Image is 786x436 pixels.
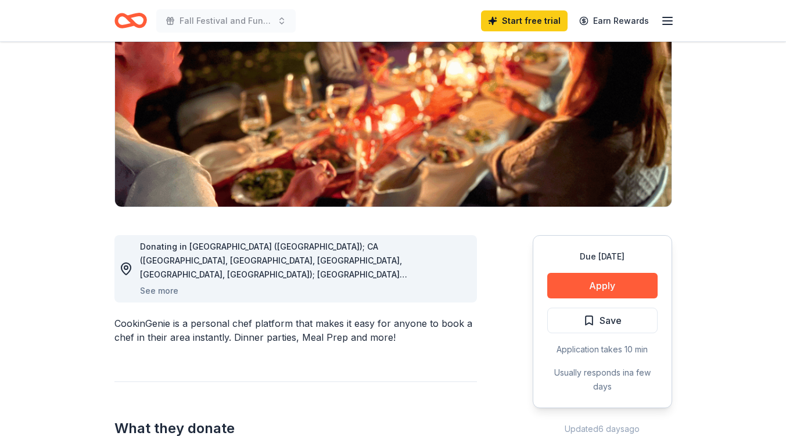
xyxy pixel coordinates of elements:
[547,273,658,298] button: Apply
[547,366,658,394] div: Usually responds in a few days
[140,284,178,298] button: See more
[547,308,658,333] button: Save
[547,250,658,264] div: Due [DATE]
[156,9,296,33] button: Fall Festival and Fundraiser
[600,313,622,328] span: Save
[180,14,272,28] span: Fall Festival and Fundraiser
[572,10,656,31] a: Earn Rewards
[533,422,672,436] div: Updated 6 days ago
[114,316,477,344] div: CookinGenie is a personal chef platform that makes it easy for anyone to book a chef in their are...
[481,10,568,31] a: Start free trial
[547,343,658,356] div: Application takes 10 min
[114,7,147,34] a: Home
